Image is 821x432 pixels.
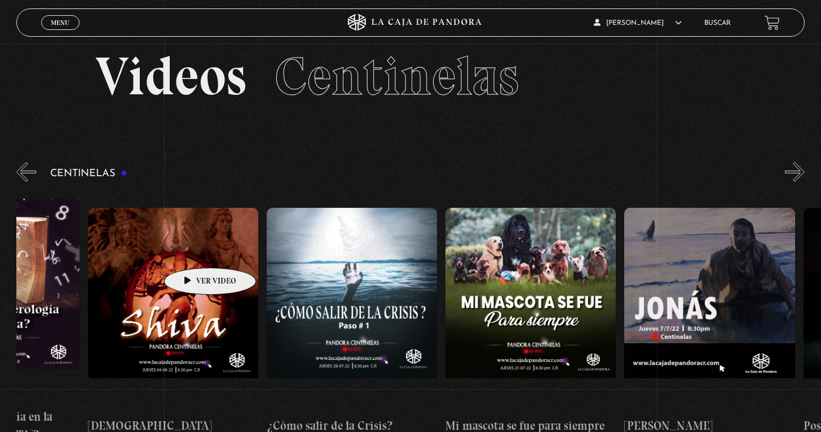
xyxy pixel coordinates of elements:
span: Centinelas [275,44,519,108]
h3: Centinelas [50,168,127,179]
span: [PERSON_NAME] [594,20,682,27]
span: Cerrar [47,29,73,37]
button: Next [785,162,805,182]
a: Buscar [704,20,731,27]
a: View your shopping cart [765,15,780,30]
h2: Videos [95,50,726,103]
span: Menu [51,19,69,26]
button: Previous [16,162,36,182]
